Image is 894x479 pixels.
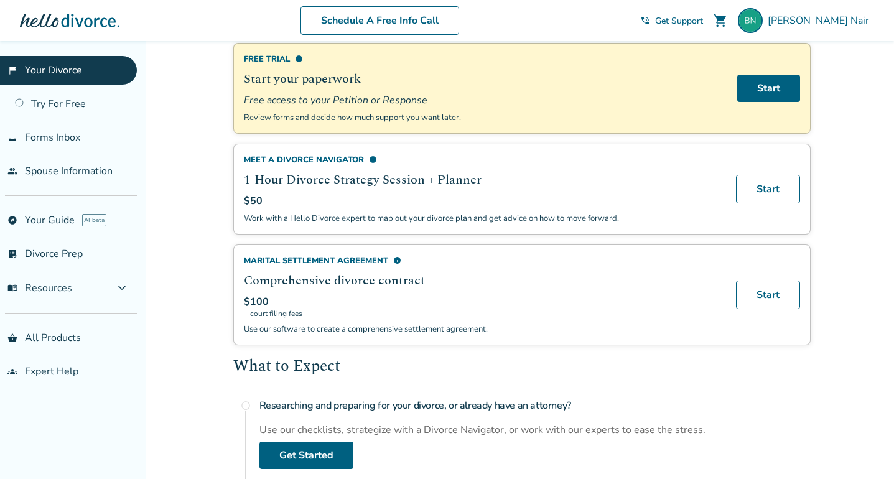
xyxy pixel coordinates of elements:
[7,166,17,176] span: people
[241,401,251,411] span: radio_button_unchecked
[737,75,800,102] a: Start
[7,249,17,259] span: list_alt_check
[259,442,353,469] a: Get Started
[640,16,650,26] span: phone_in_talk
[7,65,17,75] span: flag_2
[736,175,800,203] a: Start
[295,55,303,63] span: info
[82,214,106,226] span: AI beta
[7,281,72,295] span: Resources
[768,14,874,27] span: [PERSON_NAME] Nair
[259,393,811,418] h4: Researching and preparing for your divorce, or already have an attorney?
[244,295,269,309] span: $100
[244,93,722,107] span: Free access to your Petition or Response
[7,333,17,343] span: shopping_basket
[640,15,703,27] a: phone_in_talkGet Support
[7,283,17,293] span: menu_book
[713,13,728,28] span: shopping_cart
[244,70,722,88] h2: Start your paperwork
[233,355,811,379] h2: What to Expect
[244,271,721,290] h2: Comprehensive divorce contract
[244,53,722,65] div: Free Trial
[393,256,401,264] span: info
[369,156,377,164] span: info
[25,131,80,144] span: Forms Inbox
[738,8,763,33] img: binduvnair786@gmail.com
[244,213,721,224] p: Work with a Hello Divorce expert to map out your divorce plan and get advice on how to move forward.
[7,215,17,225] span: explore
[736,281,800,309] a: Start
[244,194,263,208] span: $50
[7,133,17,142] span: inbox
[259,423,811,437] div: Use our checklists, strategize with a Divorce Navigator, or work with our experts to ease the str...
[244,154,721,165] div: Meet a divorce navigator
[244,323,721,335] p: Use our software to create a comprehensive settlement agreement.
[114,281,129,295] span: expand_more
[244,309,721,319] span: + court filing fees
[244,255,721,266] div: Marital Settlement Agreement
[655,15,703,27] span: Get Support
[7,366,17,376] span: groups
[244,170,721,189] h2: 1-Hour Divorce Strategy Session + Planner
[300,6,459,35] a: Schedule A Free Info Call
[244,112,722,123] p: Review forms and decide how much support you want later.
